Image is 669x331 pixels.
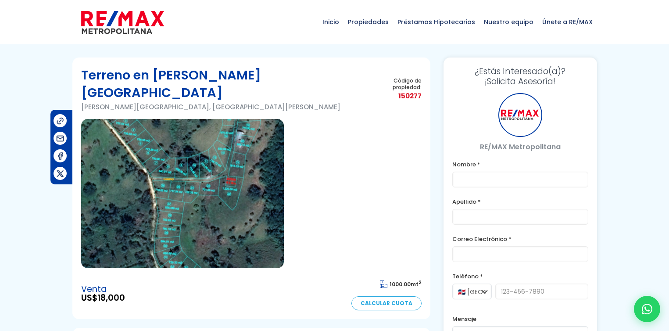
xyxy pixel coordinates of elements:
[81,119,284,268] img: Terreno en Arroyo Grande
[538,9,597,35] span: Únete a RE/MAX
[81,285,125,294] span: Venta
[81,101,369,112] p: [PERSON_NAME][GEOGRAPHIC_DATA], [GEOGRAPHIC_DATA][PERSON_NAME]
[452,159,588,170] label: Nombre *
[380,281,422,288] span: mt
[97,292,125,304] span: 18,000
[452,66,588,86] h3: ¡Solicita Asesoría!
[452,271,588,282] label: Teléfono *
[56,151,65,161] img: Compartir
[390,281,411,288] span: 1000.00
[498,93,542,137] div: RE/MAX Metropolitana
[452,196,588,207] label: Apellido *
[351,296,422,310] a: Calcular Cuota
[81,294,125,302] span: US$
[452,234,588,245] label: Correo Electrónico *
[393,9,479,35] span: Préstamos Hipotecarios
[495,284,588,299] input: 123-456-7890
[318,9,343,35] span: Inicio
[479,9,538,35] span: Nuestro equipo
[81,66,369,101] h1: Terreno en [PERSON_NAME][GEOGRAPHIC_DATA]
[369,90,421,101] span: 150277
[56,169,65,178] img: Compartir
[81,9,164,36] img: remax-metropolitana-logo
[56,116,65,126] img: Compartir
[452,141,588,152] p: RE/MAX Metropolitana
[343,9,393,35] span: Propiedades
[56,134,65,143] img: Compartir
[419,279,422,286] sup: 2
[369,77,421,90] span: Código de propiedad:
[452,313,588,324] label: Mensaje
[452,66,588,76] span: ¿Estás Interesado(a)?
